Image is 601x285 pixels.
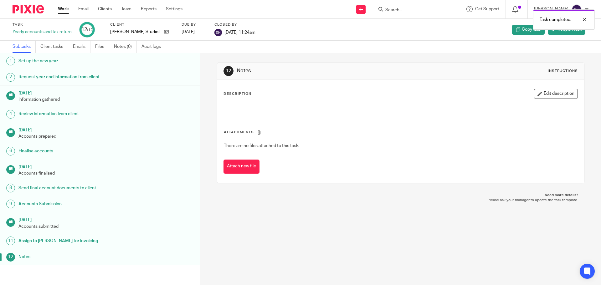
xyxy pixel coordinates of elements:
button: Attach new file [223,160,259,174]
h1: Assign to [PERSON_NAME] for invoicing [18,236,136,246]
h1: [DATE] [18,215,194,223]
p: Information gathered [18,96,194,103]
a: Email [78,6,89,12]
div: Yearly accounts and tax return [13,29,72,35]
h1: Finalise accounts [18,146,136,156]
p: Accounts submitted [18,223,194,230]
p: Accounts prepared [18,133,194,140]
div: Instructions [548,69,578,74]
img: svg%3E [572,4,582,14]
h1: Notes [18,252,136,262]
label: Client [110,22,174,27]
a: Files [95,41,109,53]
p: Task completed. [540,17,571,23]
div: [DATE] [182,29,207,35]
img: svg%3E [214,29,222,36]
h1: Set up the new year [18,56,136,66]
h1: Send final account documents to client [18,183,136,193]
label: Task [13,22,72,27]
p: Please ask your manager to update the task template. [223,198,578,203]
a: Work [58,6,69,12]
label: Due by [182,22,207,27]
h1: Accounts Submission [18,199,136,209]
a: Team [121,6,131,12]
p: Description [223,91,251,96]
h1: [DATE] [18,89,194,96]
h1: Request year end information from client [18,72,136,82]
div: 12 [81,26,93,33]
div: 1 [6,57,15,65]
div: 4 [6,110,15,119]
label: Closed by [214,22,255,27]
span: There are no files attached to this task. [224,144,299,148]
div: 2 [6,73,15,82]
a: Emails [73,41,90,53]
a: Notes (0) [114,41,137,53]
a: Settings [166,6,182,12]
div: 12 [6,253,15,262]
p: [PERSON_NAME] Studio Ltd [110,29,161,35]
img: Pixie [13,5,44,13]
button: Edit description [534,89,578,99]
a: Subtasks [13,41,36,53]
a: Audit logs [141,41,166,53]
h1: Review information from client [18,109,136,119]
div: 12 [223,66,234,76]
small: /12 [87,28,93,32]
a: Clients [98,6,112,12]
div: 6 [6,147,15,155]
a: Client tasks [40,41,68,53]
div: 11 [6,237,15,245]
div: 8 [6,184,15,192]
span: [DATE] 11:24am [224,30,255,34]
h1: Notes [237,68,414,74]
div: 9 [6,200,15,208]
h1: [DATE] [18,162,194,170]
span: Attachments [224,130,254,134]
p: Accounts finalised [18,170,194,176]
p: Need more details? [223,193,578,198]
a: Reports [141,6,157,12]
h1: [DATE] [18,125,194,133]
